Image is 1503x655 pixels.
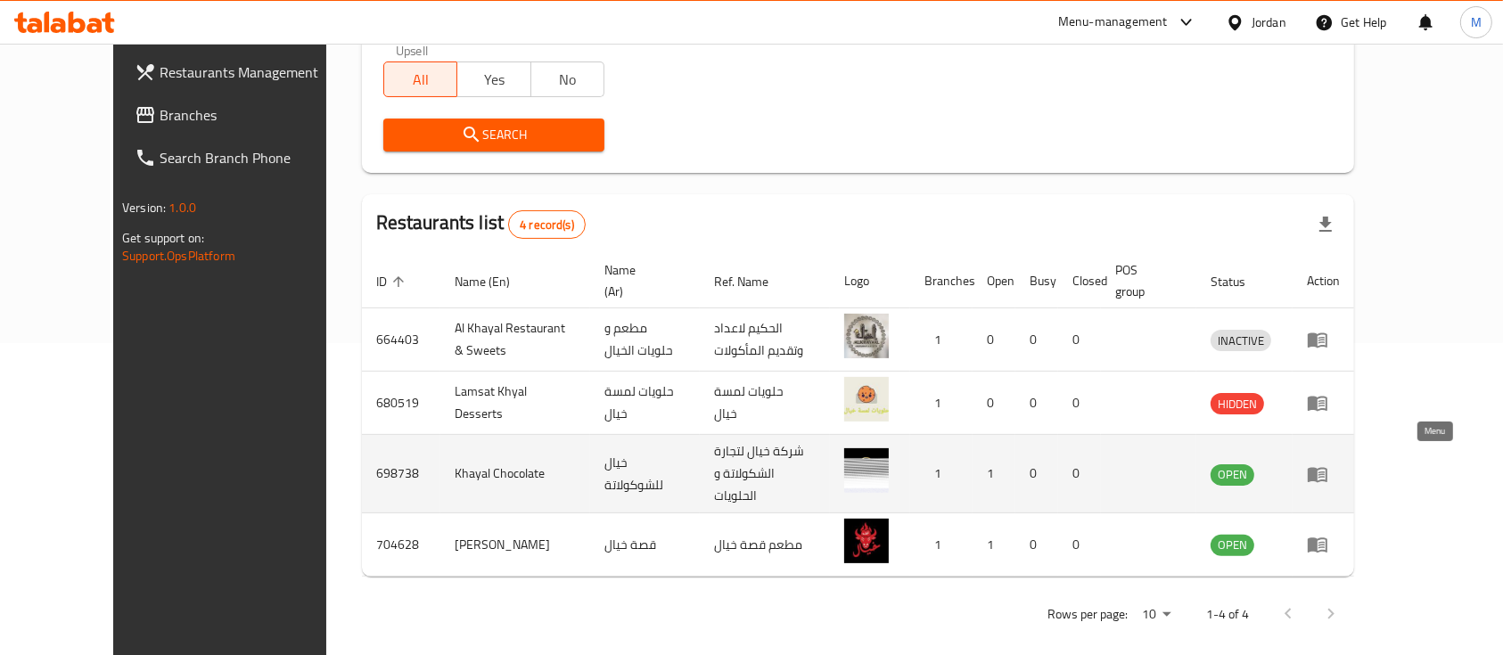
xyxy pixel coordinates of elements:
[1211,393,1264,414] div: HIDDEN
[509,217,585,233] span: 4 record(s)
[376,271,410,292] span: ID
[973,435,1015,513] td: 1
[1211,464,1254,486] div: OPEN
[122,196,166,219] span: Version:
[910,372,973,435] td: 1
[1471,12,1482,32] span: M
[1058,435,1101,513] td: 0
[910,435,973,513] td: 1
[1115,259,1175,302] span: POS group
[440,372,591,435] td: Lamsat Khyal Desserts
[1307,534,1340,555] div: Menu
[1211,394,1264,414] span: HIDDEN
[1293,254,1354,308] th: Action
[455,271,533,292] span: Name (En)
[1058,372,1101,435] td: 0
[1015,435,1058,513] td: 0
[1058,308,1101,372] td: 0
[383,119,604,151] button: Search
[590,372,700,435] td: حلويات لمسة خيال
[120,94,365,136] a: Branches
[1211,464,1254,485] span: OPEN
[120,136,365,179] a: Search Branch Phone
[1304,203,1347,246] div: Export file
[1252,12,1286,32] div: Jordan
[538,67,597,93] span: No
[844,377,889,422] img: Lamsat Khyal Desserts
[1015,308,1058,372] td: 0
[973,372,1015,435] td: 0
[362,254,1354,577] table: enhanced table
[391,67,450,93] span: All
[1047,603,1128,626] p: Rows per page:
[464,67,523,93] span: Yes
[1206,603,1249,626] p: 1-4 of 4
[122,226,204,250] span: Get support on:
[530,61,604,97] button: No
[396,44,429,56] label: Upsell
[910,254,973,308] th: Branches
[844,519,889,563] img: kesa khaial
[700,435,830,513] td: شركة خيال لتجارة الشكولاتة و الحلويات
[910,513,973,577] td: 1
[1058,513,1101,577] td: 0
[1135,602,1178,628] div: Rows per page:
[1211,271,1269,292] span: Status
[700,513,830,577] td: مطعم قصة خيال
[973,513,1015,577] td: 1
[362,435,440,513] td: 698738
[830,254,910,308] th: Logo
[1211,330,1271,351] div: INACTIVE
[604,259,678,302] span: Name (Ar)
[1058,12,1168,33] div: Menu-management
[1015,254,1058,308] th: Busy
[590,513,700,577] td: قصة خيال
[1015,372,1058,435] td: 0
[910,308,973,372] td: 1
[456,61,530,97] button: Yes
[362,372,440,435] td: 680519
[1211,331,1271,351] span: INACTIVE
[398,124,590,146] span: Search
[1211,535,1254,556] div: OPEN
[1307,329,1340,350] div: Menu
[122,244,235,267] a: Support.OpsPlatform
[1015,513,1058,577] td: 0
[973,308,1015,372] td: 0
[1307,392,1340,413] div: Menu
[844,314,889,358] img: Al Khayal Restaurant & Sweets
[440,435,591,513] td: Khayal Chocolate
[362,513,440,577] td: 704628
[1058,254,1101,308] th: Closed
[160,61,350,83] span: Restaurants Management
[714,271,792,292] span: Ref. Name
[508,210,586,239] div: Total records count
[383,61,457,97] button: All
[376,209,586,239] h2: Restaurants list
[700,308,830,372] td: الحكيم لاعداد وتقديم المأكولات
[590,308,700,372] td: مطعم و حلويات الخيال
[440,308,591,372] td: Al Khayal Restaurant & Sweets
[362,308,440,372] td: 664403
[168,196,196,219] span: 1.0.0
[160,147,350,168] span: Search Branch Phone
[120,51,365,94] a: Restaurants Management
[1211,535,1254,555] span: OPEN
[440,513,591,577] td: [PERSON_NAME]
[844,448,889,493] img: Khayal Chocolate
[973,254,1015,308] th: Open
[590,435,700,513] td: خيال للشوكولاتة
[160,104,350,126] span: Branches
[700,372,830,435] td: حلويات لمسة خيال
